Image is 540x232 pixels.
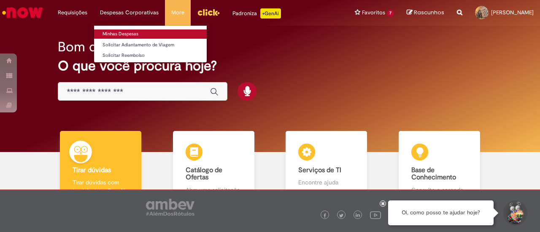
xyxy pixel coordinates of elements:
img: ServiceNow [1,4,44,21]
p: Encontre ajuda [298,178,354,187]
img: logo_footer_ambev_rotulo_gray.png [146,199,194,216]
h2: Bom dia, Jaminia [58,40,161,54]
span: Requisições [58,8,87,17]
span: More [171,8,184,17]
p: Tirar dúvidas com Lupi Assist e Gen Ai [73,178,129,195]
b: Base de Conhecimento [411,166,456,182]
span: Favoritos [362,8,385,17]
p: +GenAi [260,8,281,19]
span: [PERSON_NAME] [491,9,534,16]
h2: O que você procura hoje? [58,59,482,73]
div: Padroniza [232,8,281,19]
a: Rascunhos [407,9,444,17]
a: Solicitar Reembolso [94,51,207,60]
b: Serviços de TI [298,166,341,174]
p: Consulte e aprenda [411,186,467,194]
img: logo_footer_linkedin.png [356,213,360,218]
div: Oi, como posso te ajudar hoje? [388,200,494,225]
img: logo_footer_twitter.png [339,213,343,218]
b: Tirar dúvidas [73,166,111,174]
span: Rascunhos [414,8,444,16]
button: Iniciar Conversa de Suporte [502,200,527,226]
a: Catálogo de Ofertas Abra uma solicitação [157,131,270,204]
a: Base de Conhecimento Consulte e aprenda [383,131,496,204]
img: logo_footer_facebook.png [323,213,327,218]
b: Catálogo de Ofertas [186,166,222,182]
img: logo_footer_youtube.png [370,209,381,220]
ul: Despesas Corporativas [94,25,207,63]
a: Solicitar Adiantamento de Viagem [94,40,207,50]
img: click_logo_yellow_360x200.png [197,6,220,19]
p: Abra uma solicitação [186,186,242,194]
span: Despesas Corporativas [100,8,159,17]
a: Tirar dúvidas Tirar dúvidas com Lupi Assist e Gen Ai [44,131,157,204]
a: Serviços de TI Encontre ajuda [270,131,383,204]
span: 7 [387,10,394,17]
a: Minhas Despesas [94,29,207,39]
